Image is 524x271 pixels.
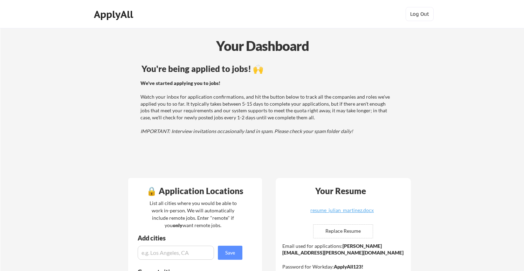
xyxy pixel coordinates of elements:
[301,208,384,219] a: resume_julian_martinez.docx
[145,199,241,229] div: List all cities where you would be able to work in-person. We will automatically include remote j...
[406,7,434,21] button: Log Out
[1,36,524,56] div: Your Dashboard
[130,187,260,195] div: 🔒 Application Locations
[334,264,363,270] strong: ApplyAll123!
[138,246,214,260] input: e.g. Los Angeles, CA
[218,246,242,260] button: Save
[138,235,244,241] div: Add cities
[140,128,353,134] em: IMPORTANT: Interview invitations occasionally land in spam. Please check your spam folder daily!
[301,208,384,213] div: resume_julian_martinez.docx
[173,222,182,228] strong: only
[140,80,393,135] div: Watch your inbox for application confirmations, and hit the button below to track all the compani...
[140,80,220,86] strong: We've started applying you to jobs!
[306,187,375,195] div: Your Resume
[282,243,404,256] strong: [PERSON_NAME][EMAIL_ADDRESS][PERSON_NAME][DOMAIN_NAME]
[94,8,135,20] div: ApplyAll
[142,65,394,73] div: You're being applied to jobs! 🙌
